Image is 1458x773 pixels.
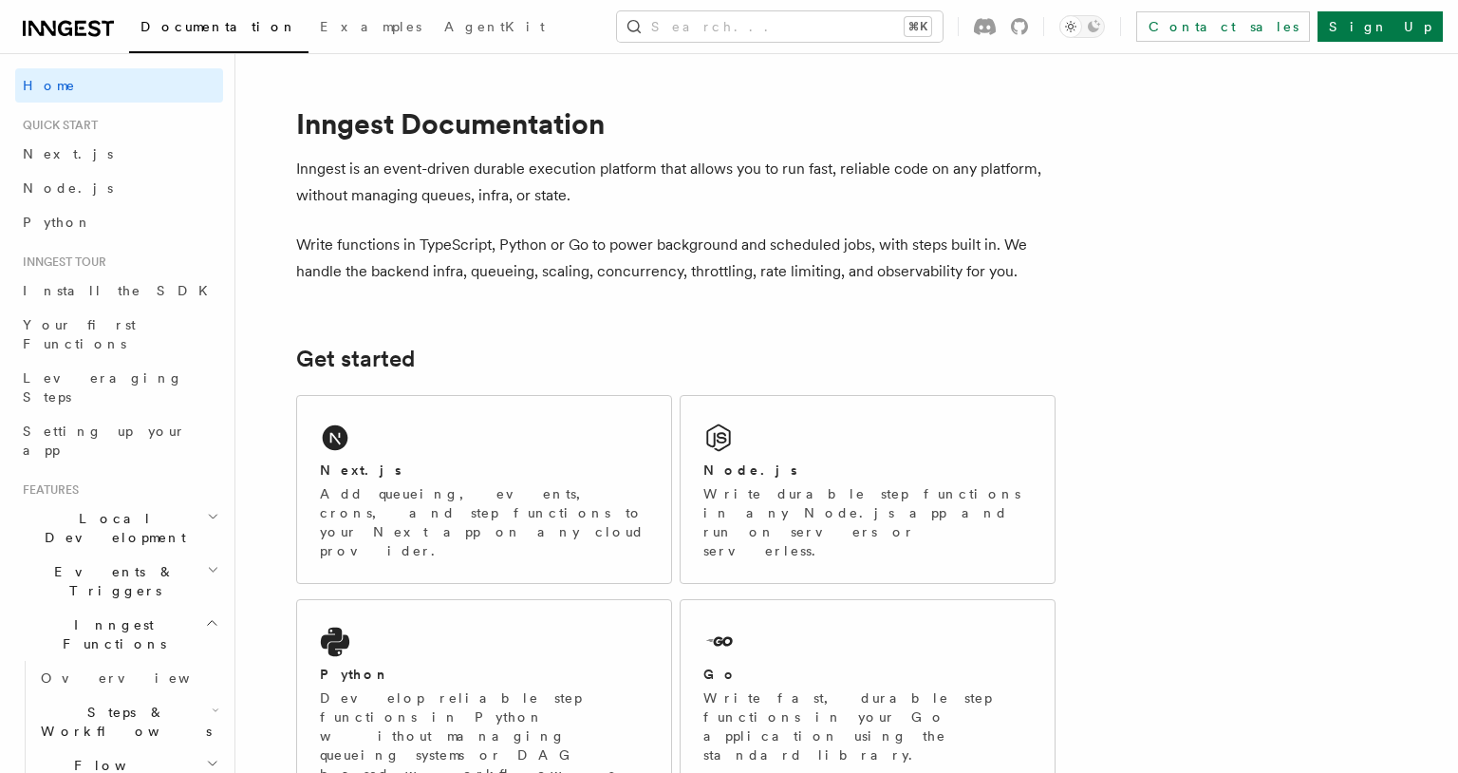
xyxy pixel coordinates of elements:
[23,370,183,405] span: Leveraging Steps
[320,484,648,560] p: Add queueing, events, crons, and step functions to your Next app on any cloud provider.
[129,6,308,53] a: Documentation
[296,106,1056,141] h1: Inngest Documentation
[33,695,223,748] button: Steps & Workflows
[617,11,943,42] button: Search...⌘K
[320,19,421,34] span: Examples
[15,171,223,205] a: Node.js
[140,19,297,34] span: Documentation
[15,137,223,171] a: Next.js
[296,346,415,372] a: Get started
[1136,11,1310,42] a: Contact sales
[15,255,106,270] span: Inngest tour
[15,118,98,133] span: Quick start
[15,482,79,498] span: Features
[703,688,1032,764] p: Write fast, durable step functions in your Go application using the standard library.
[433,6,556,51] a: AgentKit
[23,317,136,351] span: Your first Functions
[296,395,672,584] a: Next.jsAdd queueing, events, crons, and step functions to your Next app on any cloud provider.
[15,68,223,103] a: Home
[15,562,207,600] span: Events & Triggers
[703,461,797,480] h2: Node.js
[15,608,223,661] button: Inngest Functions
[23,215,92,230] span: Python
[23,283,219,298] span: Install the SDK
[15,615,205,653] span: Inngest Functions
[15,509,207,547] span: Local Development
[444,19,545,34] span: AgentKit
[296,156,1056,209] p: Inngest is an event-driven durable execution platform that allows you to run fast, reliable code ...
[703,665,738,684] h2: Go
[320,665,390,684] h2: Python
[23,76,76,95] span: Home
[15,308,223,361] a: Your first Functions
[23,146,113,161] span: Next.js
[23,180,113,196] span: Node.js
[33,661,223,695] a: Overview
[308,6,433,51] a: Examples
[15,361,223,414] a: Leveraging Steps
[15,555,223,608] button: Events & Triggers
[1059,15,1105,38] button: Toggle dark mode
[15,501,223,555] button: Local Development
[23,424,186,458] span: Setting up your app
[703,484,1032,560] p: Write durable step functions in any Node.js app and run on servers or serverless.
[15,273,223,308] a: Install the SDK
[296,232,1056,285] p: Write functions in TypeScript, Python or Go to power background and scheduled jobs, with steps bu...
[15,414,223,467] a: Setting up your app
[15,205,223,239] a: Python
[1318,11,1443,42] a: Sign Up
[680,395,1056,584] a: Node.jsWrite durable step functions in any Node.js app and run on servers or serverless.
[320,461,402,480] h2: Next.js
[905,17,931,36] kbd: ⌘K
[41,670,236,686] span: Overview
[33,703,212,741] span: Steps & Workflows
